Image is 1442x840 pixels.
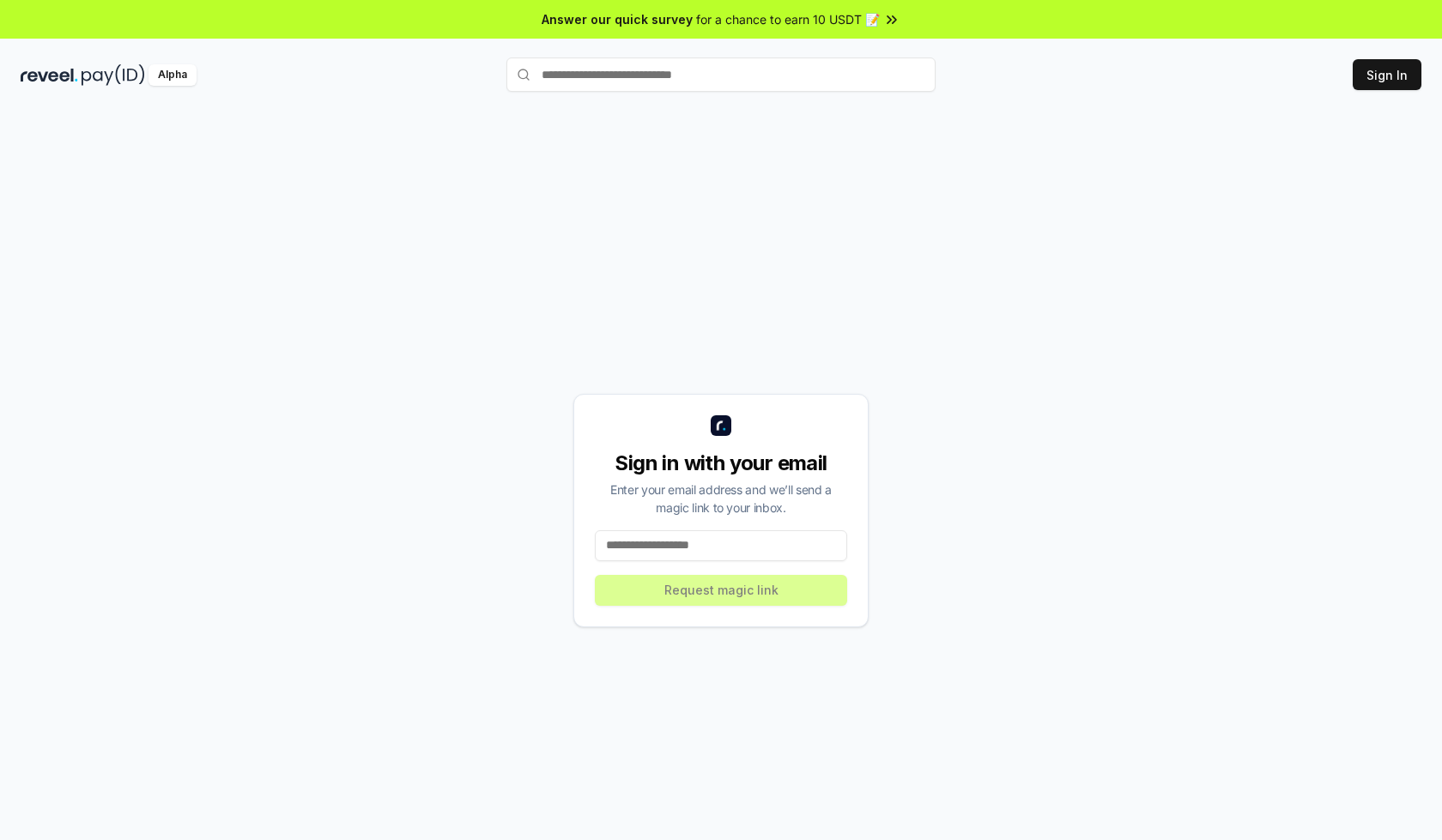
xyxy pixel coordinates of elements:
[595,450,847,477] div: Sign in with your email
[542,10,693,28] span: Answer our quick survey
[82,64,145,86] img: pay_id
[696,10,880,28] span: for a chance to earn 10 USDT 📝
[595,480,847,517] div: Enter your email address and we’ll send a magic link to your inbox.
[1353,59,1421,90] button: Sign In
[21,64,78,86] img: reveel_dark
[711,415,731,436] img: logo_small
[148,64,197,86] div: Alpha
